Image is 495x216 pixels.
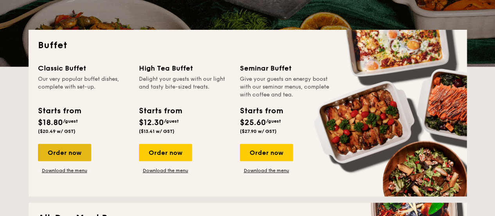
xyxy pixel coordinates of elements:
[38,39,457,52] h2: Buffet
[139,144,192,161] div: Order now
[240,129,277,134] span: ($27.90 w/ GST)
[139,105,182,117] div: Starts from
[139,129,175,134] span: ($13.41 w/ GST)
[63,118,78,124] span: /guest
[240,167,293,174] a: Download the menu
[38,63,130,74] div: Classic Buffet
[38,105,81,117] div: Starts from
[240,75,331,99] div: Give your guests an energy boost with our seminar menus, complete with coffee and tea.
[266,118,281,124] span: /guest
[38,167,91,174] a: Download the menu
[38,129,76,134] span: ($20.49 w/ GST)
[38,75,130,99] div: Our very popular buffet dishes, complete with set-up.
[38,144,91,161] div: Order now
[240,105,283,117] div: Starts from
[164,118,179,124] span: /guest
[139,167,192,174] a: Download the menu
[139,75,230,99] div: Delight your guests with our light and tasty bite-sized treats.
[240,144,293,161] div: Order now
[139,63,230,74] div: High Tea Buffet
[139,118,164,127] span: $12.30
[38,118,63,127] span: $18.80
[240,63,331,74] div: Seminar Buffet
[240,118,266,127] span: $25.60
